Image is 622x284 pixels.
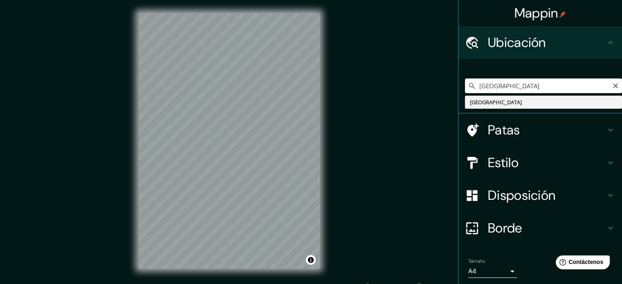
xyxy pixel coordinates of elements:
[458,212,622,244] div: Borde
[306,255,316,265] button: Activar o desactivar atribución
[470,98,522,106] font: [GEOGRAPHIC_DATA]
[468,267,476,275] font: A4
[465,78,622,93] input: Elige tu ciudad o zona
[458,179,622,212] div: Disposición
[488,154,519,171] font: Estilo
[549,252,613,275] iframe: Lanzador de widgets de ayuda
[458,146,622,179] div: Estilo
[468,258,485,264] font: Tamaño
[458,114,622,146] div: Patas
[488,187,555,204] font: Disposición
[488,34,546,51] font: Ubicación
[514,4,558,22] font: Mappin
[468,265,517,278] div: A4
[612,81,619,89] button: Claro
[139,13,320,269] canvas: Mapa
[559,11,566,18] img: pin-icon.png
[488,121,520,139] font: Patas
[488,219,522,237] font: Borde
[458,26,622,59] div: Ubicación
